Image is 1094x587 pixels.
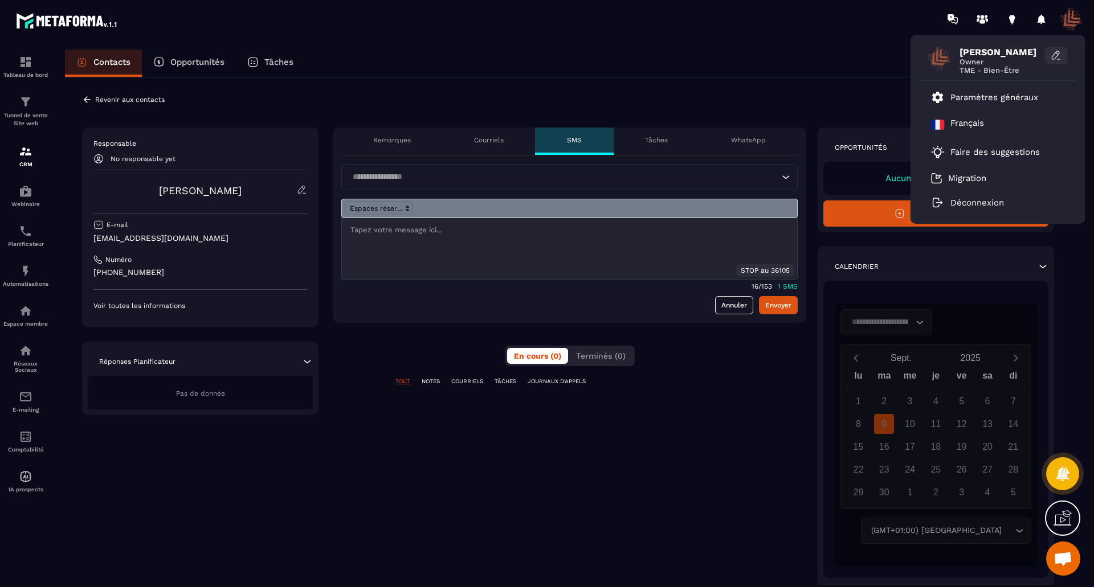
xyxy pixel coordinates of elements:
p: WhatsApp [731,136,766,145]
p: Revenir aux contacts [95,96,165,104]
a: [PERSON_NAME] [159,184,242,196]
p: Calendrier [835,262,879,271]
img: formation [19,145,32,158]
p: Automatisations [3,281,48,287]
span: TME - Bien-Être [960,66,1045,75]
img: email [19,390,32,404]
p: COURRIELS [451,377,483,385]
a: automationsautomationsWebinaire [3,176,48,216]
p: IA prospects [3,486,48,492]
span: En cours (0) [514,351,561,360]
a: automationsautomationsAutomatisations [3,256,48,295]
div: Ouvrir le chat [1046,541,1080,576]
p: 16/ [752,282,761,290]
p: Voir toutes les informations [93,301,307,310]
a: formationformationTableau de bord [3,47,48,87]
a: emailemailE-mailing [3,381,48,421]
div: Search for option [341,164,798,190]
a: Contacts [65,50,142,77]
img: formation [19,95,32,109]
p: Paramètres généraux [950,92,1038,102]
p: Tâches [645,136,668,145]
p: 1 SMS [778,282,798,290]
a: Faire des suggestions [931,145,1051,159]
a: accountantaccountantComptabilité [3,421,48,461]
p: Contacts [93,57,130,67]
p: Déconnexion [950,198,1004,208]
p: Opportunités [170,57,224,67]
p: Webinaire [3,201,48,207]
span: [PERSON_NAME] [960,47,1045,58]
p: Remarques [373,136,411,145]
a: Paramètres généraux [931,91,1038,104]
a: schedulerschedulerPlanificateur [3,216,48,256]
p: Numéro [105,255,132,264]
a: Annuler [715,296,753,314]
p: TOUT [395,377,410,385]
p: Planificateur [3,241,48,247]
a: Opportunités [142,50,236,77]
a: formationformationTunnel de vente Site web [3,87,48,136]
button: Ajout opportunité [823,200,1048,227]
img: automations [19,184,32,198]
p: Aucune opportunité liée [835,173,1037,183]
a: automationsautomationsEspace membre [3,295,48,335]
span: Pas de donnée [176,389,225,397]
img: accountant [19,430,32,444]
p: SMS [567,136,582,145]
p: Faire des suggestions [950,147,1040,157]
p: Réponses Planificateur [99,357,175,366]
button: Terminés (0) [569,348,632,364]
p: Réseaux Sociaux [3,360,48,373]
p: Courriels [474,136,504,145]
p: E-mailing [3,407,48,413]
img: scheduler [19,224,32,238]
p: Espace membre [3,321,48,327]
a: social-networksocial-networkRéseaux Sociaux [3,335,48,381]
p: Tunnel de vente Site web [3,112,48,128]
img: automations [19,470,32,483]
img: logo [16,10,119,31]
p: Tableau de bord [3,72,48,78]
p: TÂCHES [495,377,516,385]
p: [PHONE_NUMBER] [93,267,307,278]
div: STOP au 36105 [736,264,794,277]
img: formation [19,55,32,69]
img: automations [19,264,32,278]
button: En cours (0) [507,348,568,364]
img: social-network [19,344,32,358]
p: Tâches [264,57,293,67]
p: Comptabilité [3,446,48,453]
p: 153 [761,282,772,290]
span: Owner [960,58,1045,66]
a: Migration [931,173,986,184]
p: Opportunités [835,143,887,152]
p: Français [950,118,984,132]
p: NOTES [422,377,440,385]
input: Search for option [349,171,779,183]
p: [EMAIL_ADDRESS][DOMAIN_NAME] [93,233,307,244]
p: Responsable [93,139,307,148]
p: JOURNAUX D'APPELS [528,377,586,385]
img: automations [19,304,32,318]
p: E-mail [107,220,128,229]
p: CRM [3,161,48,167]
p: Migration [948,173,986,183]
span: Terminés (0) [576,351,626,360]
p: No responsable yet [111,155,175,163]
a: formationformationCRM [3,136,48,176]
a: Tâches [236,50,305,77]
button: Envoyer [759,296,798,314]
